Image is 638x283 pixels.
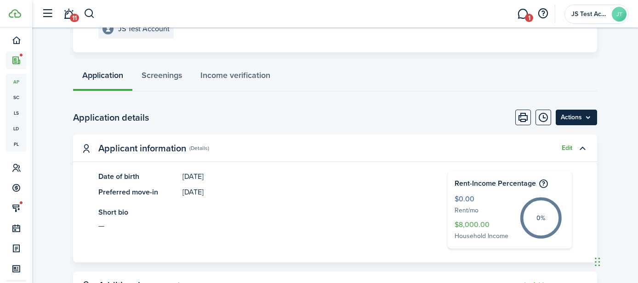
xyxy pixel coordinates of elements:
[515,110,531,125] button: Print
[9,9,21,18] img: TenantCloud
[595,248,600,276] div: Drag
[455,231,512,242] span: Household Income
[6,74,26,89] a: ap
[455,205,512,216] span: Rent/mo
[182,171,421,182] panel-main-description: [DATE]
[455,219,512,231] span: $8,000.00
[525,14,533,22] span: 1
[98,220,420,231] see-more: —
[535,6,551,22] button: Open resource center
[98,143,186,154] panel-main-title: Applicant information
[535,110,551,125] button: Timeline
[556,110,597,125] menu-btn: Actions
[182,187,421,198] panel-main-description: [DATE]
[571,11,608,17] span: JS Test Account
[455,178,565,189] h4: Rent-Income Percentage
[612,7,627,22] avatar-text: JT
[6,121,26,136] a: ld
[60,2,77,26] a: Notifications
[6,136,26,152] a: pl
[189,144,209,152] panel-main-subtitle: (Details)
[455,194,512,205] span: $0.00
[98,171,178,182] panel-main-title: Date of birth
[132,64,191,91] a: Screenings
[84,6,95,22] button: Search
[6,105,26,121] a: ls
[191,64,279,91] a: Income verification
[514,2,531,26] a: Messaging
[70,14,79,22] span: 11
[98,207,420,218] panel-main-title: Short bio
[118,25,170,33] e-details-info-title: JS Test Account
[556,110,597,125] button: Open menu
[592,239,638,283] iframe: Chat Widget
[73,171,597,262] panel-main-body: Toggle accordion
[562,144,572,152] button: Edit
[575,140,590,156] button: Toggle accordion
[73,111,149,124] h2: Application details
[6,89,26,105] a: sc
[98,187,178,198] panel-main-title: Preferred move-in
[39,5,56,22] button: Open sidebar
